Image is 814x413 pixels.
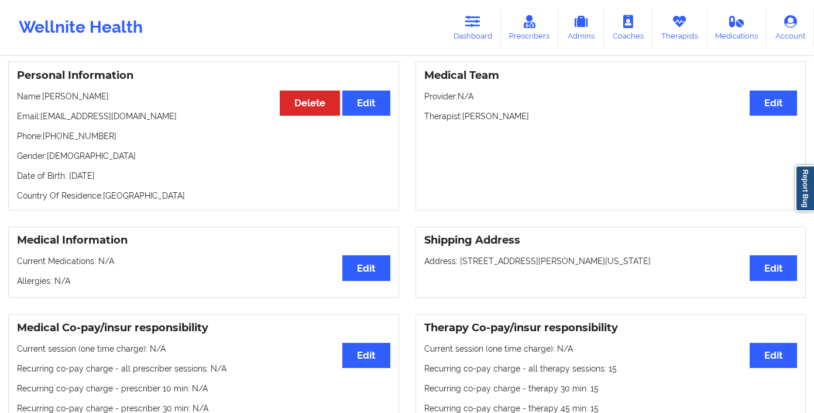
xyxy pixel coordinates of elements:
a: Prescribers [501,8,559,47]
a: Account [767,8,814,47]
button: Edit [750,255,797,280]
p: Recurring co-pay charge - prescriber 10 min : N/A [17,383,390,394]
a: Dashboard [445,8,501,47]
p: Country Of Residence: [GEOGRAPHIC_DATA] [17,190,390,202]
p: Current Medications: N/A [17,255,390,267]
p: Allergies: N/A [17,275,390,287]
p: Name: [PERSON_NAME] [17,91,390,102]
button: Edit [342,343,390,368]
p: Date of Birth: [DATE] [17,170,390,182]
p: Recurring co-pay charge - therapy 30 min : 15 [424,383,798,394]
button: Edit [342,91,390,116]
a: Report Bug [795,165,814,211]
button: Delete [280,91,340,116]
a: Medications [707,8,767,47]
p: Recurring co-pay charge - all prescriber sessions : N/A [17,363,390,374]
p: Address: [STREET_ADDRESS][PERSON_NAME][US_STATE] [424,255,798,267]
button: Edit [750,343,797,368]
button: Edit [750,91,797,116]
button: Edit [342,255,390,280]
h3: Therapy Co-pay/insur responsibility [424,321,798,335]
h3: Medical Team [424,69,798,82]
a: Therapists [652,8,707,47]
p: Therapist: [PERSON_NAME] [424,110,798,122]
h3: Shipping Address [424,234,798,247]
p: Recurring co-pay charge - all therapy sessions : 15 [424,363,798,374]
p: Provider: N/A [424,91,798,102]
h3: Personal Information [17,69,390,82]
p: Gender: [DEMOGRAPHIC_DATA] [17,150,390,162]
h3: Medical Information [17,234,390,247]
p: Email: [EMAIL_ADDRESS][DOMAIN_NAME] [17,110,390,122]
p: Phone: [PHONE_NUMBER] [17,130,390,142]
p: Current session (one time charge): N/A [424,343,798,355]
h3: Medical Co-pay/insur responsibility [17,321,390,335]
p: Current session (one time charge): N/A [17,343,390,355]
a: Admins [558,8,604,47]
a: Coaches [604,8,652,47]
